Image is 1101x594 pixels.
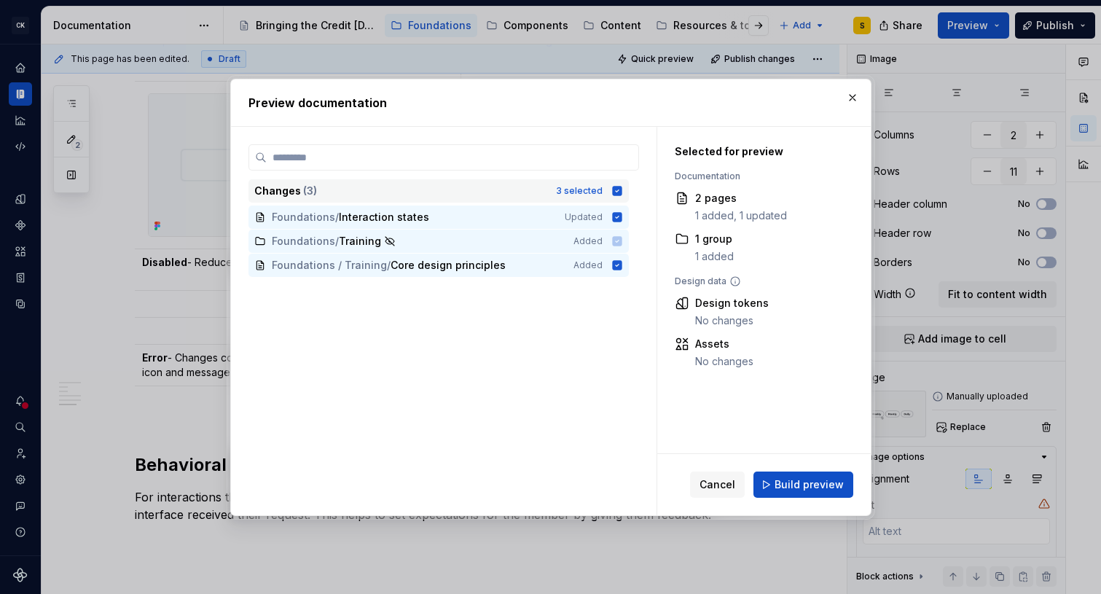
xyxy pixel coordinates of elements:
[675,171,846,182] div: Documentation
[753,472,853,498] button: Build preview
[335,210,339,224] span: /
[695,232,734,246] div: 1 group
[565,211,603,223] span: Updated
[556,185,603,197] div: 3 selected
[303,184,317,197] span: ( 3 )
[248,94,853,112] h2: Preview documentation
[695,249,734,264] div: 1 added
[690,472,745,498] button: Cancel
[695,313,769,328] div: No changes
[573,259,603,271] span: Added
[775,477,844,492] span: Build preview
[272,258,387,273] span: Foundations / Training
[339,210,429,224] span: Interaction states
[695,354,753,369] div: No changes
[675,144,846,159] div: Selected for preview
[700,477,735,492] span: Cancel
[695,208,787,223] div: 1 added, 1 updated
[695,191,787,206] div: 2 pages
[254,184,547,198] div: Changes
[272,210,335,224] span: Foundations
[695,337,753,351] div: Assets
[675,275,846,287] div: Design data
[387,258,391,273] span: /
[391,258,506,273] span: Core design principles
[695,296,769,310] div: Design tokens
